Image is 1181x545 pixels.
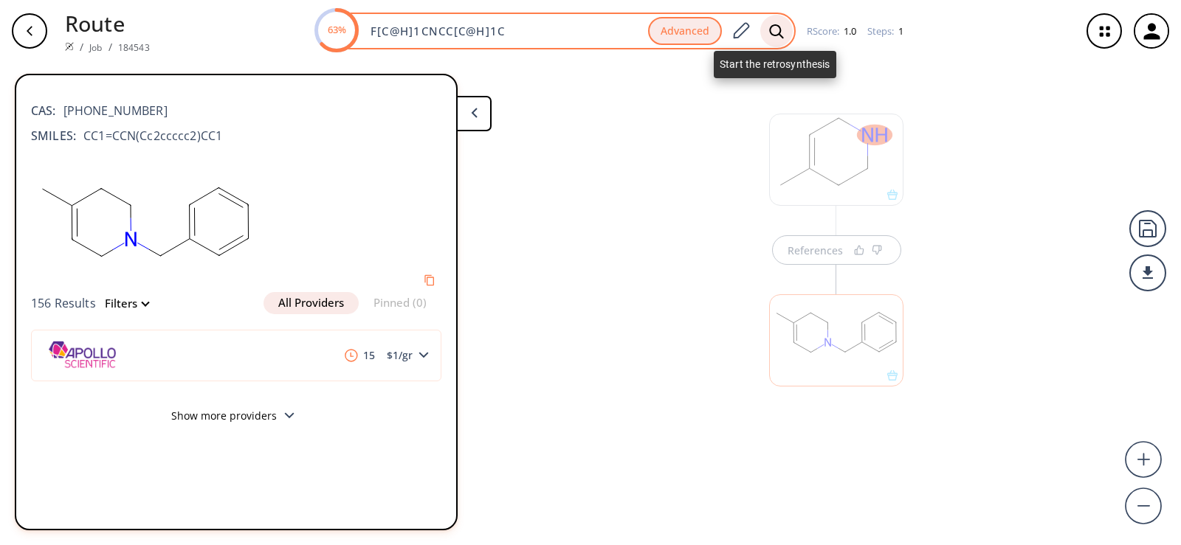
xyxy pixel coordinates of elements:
[65,42,74,51] img: Spaya logo
[118,41,150,54] a: 184543
[359,292,441,314] button: Pinned (0)
[109,39,112,55] li: /
[418,268,441,292] button: Copy to clipboard
[89,41,102,54] a: Job
[867,27,903,36] div: Steps :
[31,295,96,311] span: 156 Results
[362,24,648,38] input: Enter SMILES
[96,298,148,309] button: Filters
[31,152,260,292] svg: CC1=CCN(Cc2ccccc2)CC1
[807,27,856,36] div: RScore :
[345,349,358,362] img: clock
[327,23,345,36] text: 63%
[44,331,131,379] img: apollo-scientific
[80,39,83,55] li: /
[648,17,722,46] button: Advanced
[56,102,168,119] span: [PHONE_NUMBER]
[31,400,441,435] button: Show more providers
[381,350,419,361] span: $ 1 /gr
[264,292,359,314] button: All Providers
[76,127,222,145] span: CC1=CCN(Cc2ccccc2)CC1
[65,7,150,39] p: Route
[339,349,381,362] span: 15
[841,24,856,38] span: 1.0
[896,24,903,38] span: 1
[31,127,76,145] b: SMILES:
[714,51,836,78] div: Start the retrosynthesis
[31,102,56,119] b: CAS:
